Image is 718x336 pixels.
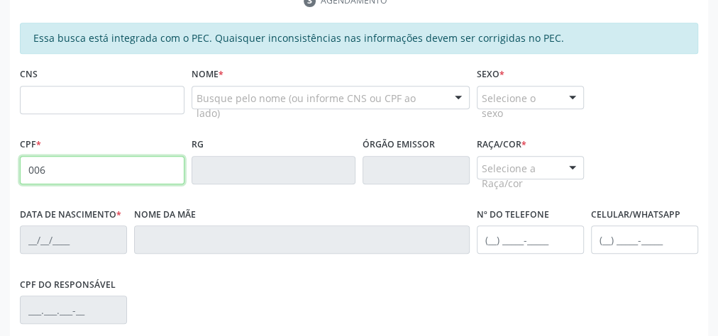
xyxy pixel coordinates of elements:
[20,296,127,324] input: ___.___.___-__
[192,134,204,156] label: RG
[197,91,441,121] span: Busque pelo nome (ou informe CNS ou CPF ao lado)
[20,225,127,254] input: __/__/____
[591,204,680,226] label: Celular/WhatsApp
[482,161,555,191] span: Selecione a Raça/cor
[20,204,121,226] label: Data de nascimento
[477,225,584,254] input: (__) _____-_____
[20,64,38,86] label: CNS
[134,204,196,226] label: Nome da mãe
[20,134,41,156] label: CPF
[591,225,698,254] input: (__) _____-_____
[20,274,116,296] label: CPF do responsável
[192,64,223,86] label: Nome
[477,204,549,226] label: Nº do Telefone
[363,134,435,156] label: Órgão emissor
[482,91,555,121] span: Selecione o sexo
[477,64,504,86] label: Sexo
[20,23,698,54] div: Essa busca está integrada com o PEC. Quaisquer inconsistências nas informações devem ser corrigid...
[477,134,526,156] label: Raça/cor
